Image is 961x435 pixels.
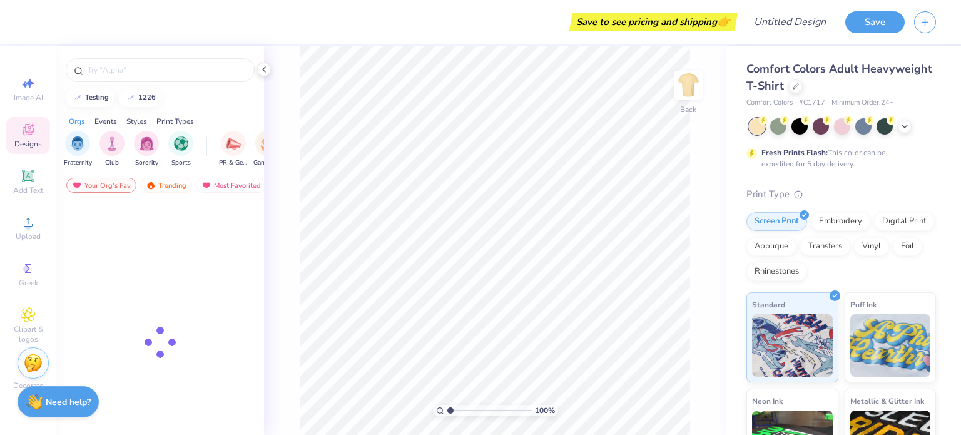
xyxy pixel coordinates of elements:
img: Game Day Image [261,136,275,151]
div: Rhinestones [746,262,807,281]
span: 👉 [717,14,731,29]
button: filter button [99,131,125,168]
span: Comfort Colors Adult Heavyweight T-Shirt [746,61,932,93]
img: most_fav.gif [72,181,82,190]
span: # C1717 [799,98,825,108]
div: Most Favorited [196,178,267,193]
div: Orgs [69,116,85,127]
button: filter button [168,131,193,168]
div: Digital Print [874,212,935,231]
span: Add Text [13,185,43,195]
div: Back [680,104,696,115]
img: Puff Ink [850,314,931,377]
div: Styles [126,116,147,127]
button: filter button [253,131,282,168]
button: 1226 [119,88,161,107]
button: filter button [219,131,248,168]
div: filter for Club [99,131,125,168]
strong: Fresh Prints Flash: [761,148,828,158]
div: Events [94,116,117,127]
img: trending.gif [146,181,156,190]
div: filter for Game Day [253,131,282,168]
span: Metallic & Glitter Ink [850,394,924,407]
img: Standard [752,314,833,377]
div: Vinyl [854,237,889,256]
div: Print Types [156,116,194,127]
div: Print Type [746,187,936,202]
div: Your Org's Fav [66,178,136,193]
div: Foil [893,237,922,256]
span: Fraternity [64,158,92,168]
span: 100 % [535,405,555,416]
div: filter for Sports [168,131,193,168]
button: Save [845,11,905,33]
div: filter for Sorority [134,131,159,168]
button: filter button [64,131,92,168]
div: Trending [140,178,192,193]
strong: Need help? [46,396,91,408]
button: filter button [134,131,159,168]
div: filter for PR & General [219,131,248,168]
span: Sports [171,158,191,168]
img: Club Image [105,136,119,151]
img: Fraternity Image [71,136,84,151]
img: PR & General Image [226,136,241,151]
span: Sorority [135,158,158,168]
span: Club [105,158,119,168]
div: Applique [746,237,796,256]
span: Puff Ink [850,298,877,311]
button: testing [66,88,114,107]
div: filter for Fraternity [64,131,92,168]
span: Standard [752,298,785,311]
span: Game Day [253,158,282,168]
span: Designs [14,139,42,149]
span: Comfort Colors [746,98,793,108]
div: Save to see pricing and shipping [572,13,735,31]
div: Transfers [800,237,850,256]
span: PR & General [219,158,248,168]
img: trend_line.gif [126,94,136,101]
img: Back [676,73,701,98]
img: Sorority Image [140,136,154,151]
span: Neon Ink [752,394,783,407]
img: most_fav.gif [201,181,211,190]
div: This color can be expedited for 5 day delivery. [761,147,915,170]
span: Decorate [13,381,43,391]
span: Greek [19,278,38,288]
input: Try "Alpha" [86,64,247,76]
div: testing [85,94,109,101]
span: Image AI [14,93,43,103]
div: Screen Print [746,212,807,231]
span: Clipart & logos [6,324,50,344]
div: 1226 [138,94,156,101]
input: Untitled Design [744,9,836,34]
div: Embroidery [811,212,870,231]
span: Minimum Order: 24 + [831,98,894,108]
span: Upload [16,232,41,242]
img: trend_line.gif [73,94,83,101]
img: Sports Image [174,136,188,151]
